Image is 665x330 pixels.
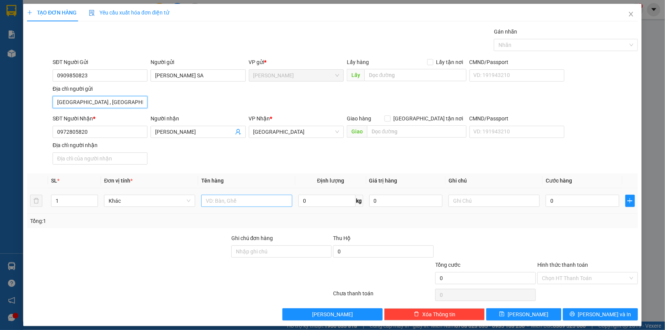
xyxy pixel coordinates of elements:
div: Người gửi [151,58,245,66]
span: SL [51,178,57,184]
input: Địa chỉ của người nhận [53,152,147,165]
div: Địa chỉ người nhận [53,141,147,149]
input: 0 [369,195,443,207]
span: plus [626,198,635,204]
input: Dọc đường [367,125,466,138]
div: Người nhận [151,114,245,123]
span: save [499,311,505,317]
label: Gán nhãn [494,29,517,35]
span: Tên hàng [201,178,224,184]
span: user-add [235,129,241,135]
span: Định lượng [317,178,344,184]
div: 731 QL30 , [GEOGRAPHIC_DATA] , [GEOGRAPHIC_DATA] [6,35,84,72]
span: Cao Lãnh [253,70,339,81]
input: Địa chỉ của người gửi [53,96,147,108]
span: Yêu cầu xuất hóa đơn điện tử [89,10,169,16]
div: VP gửi [249,58,344,66]
div: 0932342349 [89,33,167,43]
span: Thu Hộ [333,235,351,241]
span: TẠO ĐƠN HÀNG [27,10,77,16]
span: delete [414,311,419,317]
span: VP Nhận [249,115,270,122]
img: icon [89,10,95,16]
span: close [628,11,634,17]
button: delete [30,195,42,207]
button: printer[PERSON_NAME] và In [563,308,638,320]
div: CMND/Passport [470,114,564,123]
span: Giá trị hàng [369,178,397,184]
span: Nhận: [89,6,107,14]
input: Ghi Chú [449,195,540,207]
span: Cước hàng [546,178,572,184]
span: Đơn vị tính [104,178,133,184]
span: Lấy [347,69,364,81]
button: [PERSON_NAME] [282,308,383,320]
span: Giao hàng [347,115,371,122]
div: SĐT Người Gửi [53,58,147,66]
div: Chưa thanh toán [333,289,435,303]
button: save[PERSON_NAME] [486,308,561,320]
span: Lấy hàng [347,59,369,65]
span: Lấy tận nơi [433,58,466,66]
span: printer [570,311,575,317]
div: Địa chỉ người gửi [53,85,147,93]
button: deleteXóa Thông tin [384,308,485,320]
div: SĐT Người Nhận [53,114,147,123]
button: plus [625,195,635,207]
span: kg [356,195,363,207]
div: [PERSON_NAME] [6,6,84,16]
span: [GEOGRAPHIC_DATA] tận nơi [391,114,466,123]
div: 0902302102 [6,25,84,35]
div: [PERSON_NAME] [89,24,167,33]
span: [PERSON_NAME] [508,310,548,319]
th: Ghi chú [445,173,543,188]
span: [PERSON_NAME] và In [578,310,631,319]
span: plus [27,10,32,15]
span: Sài Gòn [253,126,339,138]
span: Tổng cước [435,262,460,268]
div: ĐOÀN HỮU NGHĨA [6,16,84,25]
span: Giao [347,125,367,138]
span: Khác [109,195,191,207]
input: VD: Bàn, Ghế [201,195,292,207]
div: CMND/Passport [470,58,564,66]
input: Dọc đường [364,69,466,81]
label: Ghi chú đơn hàng [231,235,273,241]
button: Close [620,4,642,25]
div: Tổng: 1 [30,217,257,225]
span: Gửi: [6,7,18,15]
span: Xóa Thông tin [422,310,455,319]
span: [PERSON_NAME] [312,310,353,319]
div: [GEOGRAPHIC_DATA] [89,6,167,24]
label: Hình thức thanh toán [537,262,588,268]
input: Ghi chú đơn hàng [231,245,332,258]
